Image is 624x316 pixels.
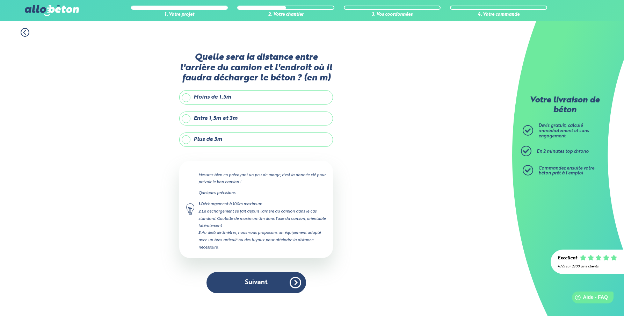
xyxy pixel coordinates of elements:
div: 3. Vos coordonnées [344,12,441,17]
label: Plus de 3m [179,132,333,146]
p: Quelques précisions [198,189,326,196]
div: 2. Votre chantier [237,12,334,17]
div: Excellent [558,256,577,261]
div: 1. Votre projet [131,12,228,17]
label: Moins de 1,5m [179,90,333,104]
label: Entre 1,5m et 3m [179,112,333,125]
strong: 3. [198,231,202,235]
span: Commandez ensuite votre béton prêt à l'emploi [538,166,594,176]
span: En 2 minutes top chrono [537,149,589,154]
p: Votre livraison de béton [524,96,605,115]
button: Suivant [206,272,306,293]
span: Devis gratuit, calculé immédiatement et sans engagement [538,123,589,138]
strong: 2. [198,210,202,214]
iframe: Help widget launcher [562,289,616,308]
div: 4. Votre commande [450,12,547,17]
strong: 1. [198,202,201,206]
div: Le déchargement se fait depuis l'arrière du camion dans le cas standard. Goulotte de maximum 3m d... [198,208,326,229]
div: 4.7/5 sur 2300 avis clients [558,265,617,268]
div: Déchargement à 100m maximum [198,201,326,208]
label: Quelle sera la distance entre l'arrière du camion et l'endroit où il faudra décharger le béton ? ... [179,52,333,83]
div: Au delà de 3mètres, nous vous proposons un équipement adapté avec un bras articulé ou des tuyaux ... [198,229,326,251]
p: Mesurez bien en prévoyant un peu de marge, c'est la donnée clé pour prévoir le bon camion ! [198,172,326,186]
img: allobéton [25,5,79,16]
